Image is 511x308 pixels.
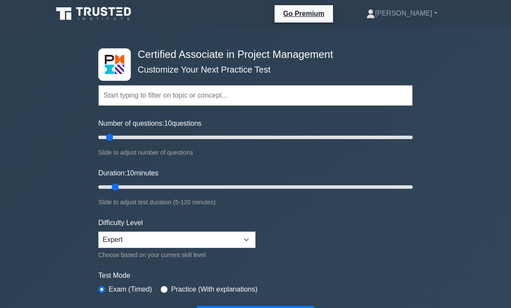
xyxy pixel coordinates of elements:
[98,118,201,129] label: Number of questions: questions
[346,5,458,22] a: [PERSON_NAME]
[109,284,152,295] label: Exam (Timed)
[98,147,413,158] div: Slide to adjust number of questions
[171,284,257,295] label: Practice (With explanations)
[98,270,413,281] label: Test Mode
[98,250,255,260] div: Choose based on your current skill level
[98,218,143,228] label: Difficulty Level
[98,85,413,106] input: Start typing to filter on topic or concept...
[278,8,330,19] a: Go Premium
[98,197,413,207] div: Slide to adjust test duration (5-120 minutes)
[126,169,134,177] span: 10
[98,168,158,178] label: Duration: minutes
[164,120,172,127] span: 10
[134,48,370,61] h4: Certified Associate in Project Management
